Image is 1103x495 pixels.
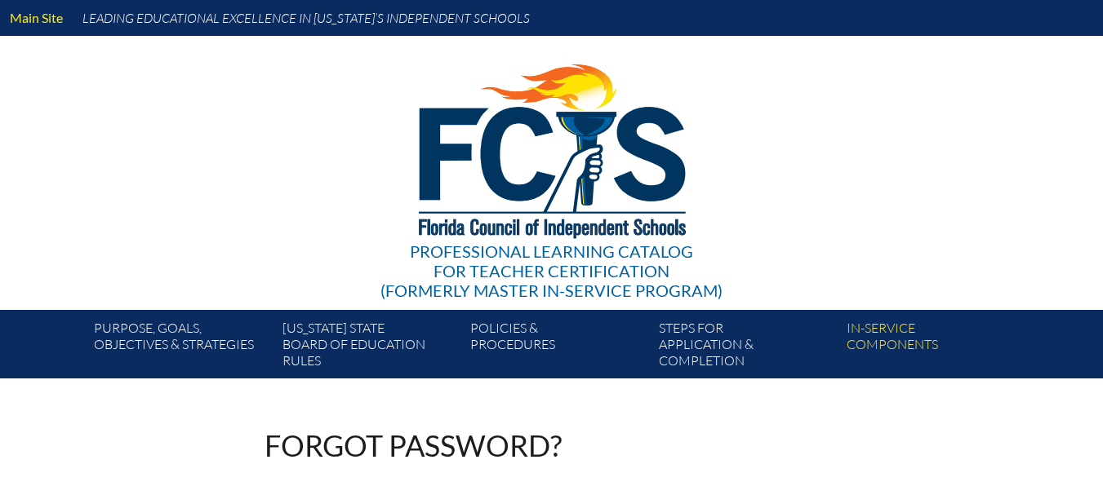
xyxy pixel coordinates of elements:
[840,316,1028,378] a: In-servicecomponents
[374,33,729,303] a: Professional Learning Catalog for Teacher Certification(formerly Master In-service Program)
[383,36,720,259] img: FCISlogo221.eps
[380,241,723,300] div: Professional Learning Catalog (formerly Master In-service Program)
[434,261,669,281] span: for Teacher Certification
[652,316,840,378] a: Steps forapplication & completion
[265,431,562,460] h1: Forgot password?
[276,316,464,378] a: [US_STATE] StateBoard of Education rules
[3,7,69,29] a: Main Site
[87,316,275,378] a: Purpose, goals,objectives & strategies
[464,316,652,378] a: Policies &Procedures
